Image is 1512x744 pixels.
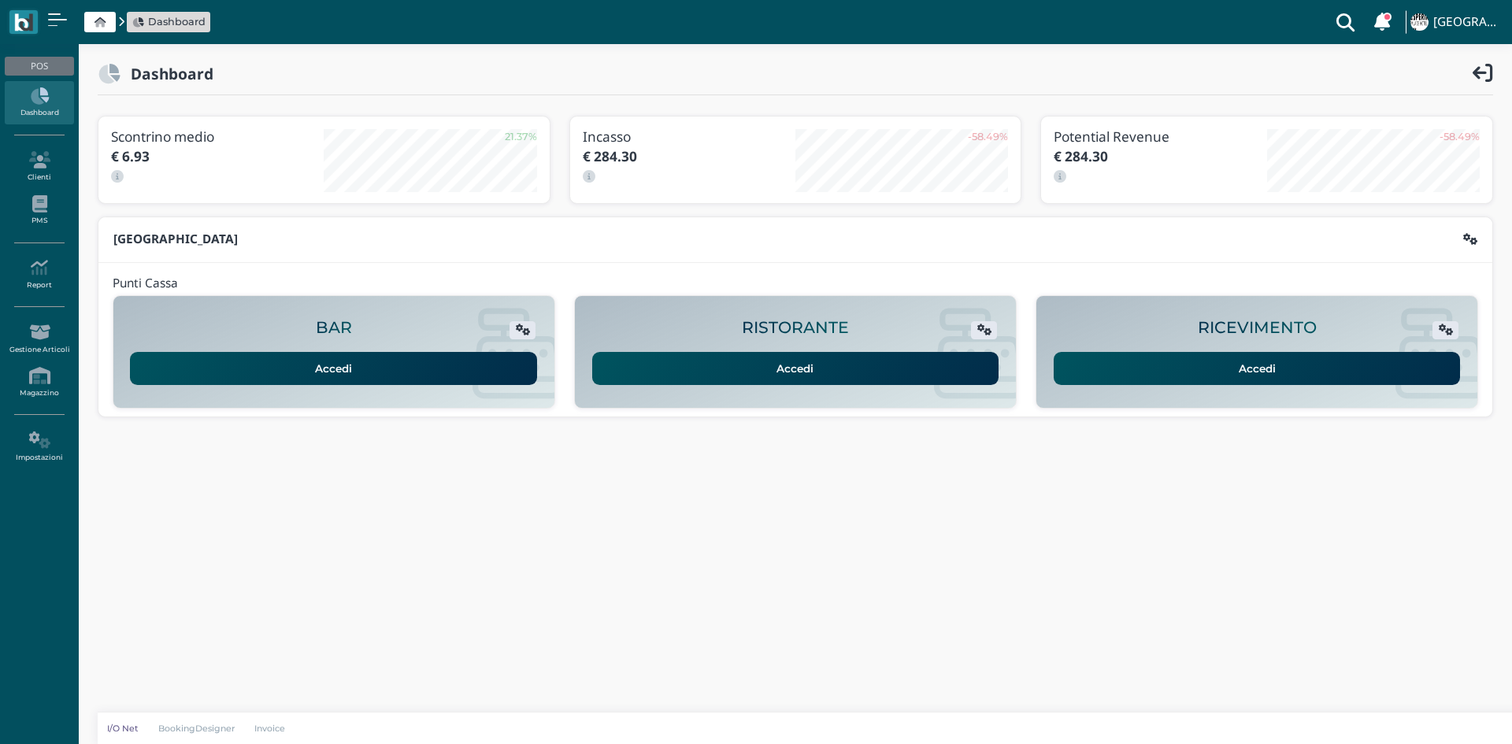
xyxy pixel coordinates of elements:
[132,14,206,29] a: Dashboard
[1054,147,1108,165] b: € 284.30
[1054,352,1461,385] a: Accedi
[1198,319,1317,337] h2: RICEVIMENTO
[1433,16,1503,29] h4: [GEOGRAPHIC_DATA]
[113,231,238,247] b: [GEOGRAPHIC_DATA]
[113,277,178,291] h4: Punti Cassa
[5,317,73,361] a: Gestione Articoli
[14,13,32,31] img: logo
[592,352,999,385] a: Accedi
[1408,3,1503,41] a: ... [GEOGRAPHIC_DATA]
[5,145,73,188] a: Clienti
[5,425,73,468] a: Impostazioni
[1054,129,1266,144] h3: Potential Revenue
[5,253,73,296] a: Report
[120,65,213,82] h2: Dashboard
[111,129,324,144] h3: Scontrino medio
[148,14,206,29] span: Dashboard
[111,147,150,165] b: € 6.93
[583,147,637,165] b: € 284.30
[742,319,849,337] h2: RISTORANTE
[583,129,795,144] h3: Incasso
[5,57,73,76] div: POS
[5,361,73,404] a: Magazzino
[1410,13,1428,31] img: ...
[5,189,73,232] a: PMS
[316,319,352,337] h2: BAR
[5,81,73,124] a: Dashboard
[130,352,537,385] a: Accedi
